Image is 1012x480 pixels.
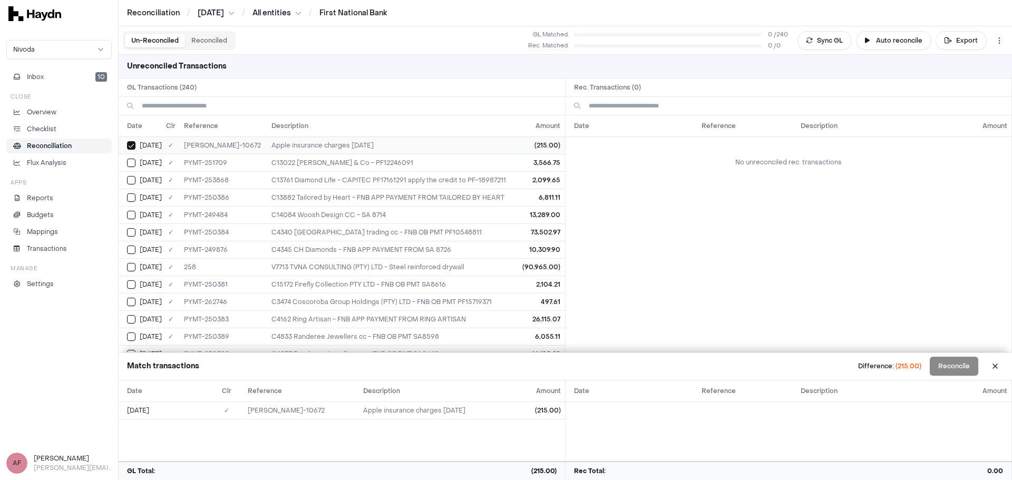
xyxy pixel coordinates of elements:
a: Transactions [6,241,112,256]
th: Amount [507,115,565,136]
td: PYMT-250384 [180,223,267,241]
th: Description [796,115,929,136]
button: Select GL transaction 7932761 [127,315,135,324]
nav: breadcrumb [127,8,387,18]
div: Rec. Matched [526,42,568,51]
span: Rec Total: [574,466,606,476]
button: Select GL transaction 7932760 [127,280,135,289]
td: 26,115.07 [507,310,565,328]
span: / [240,7,247,18]
td: ✓ [162,171,180,189]
th: Amount [929,380,1011,401]
th: Reference [180,115,267,136]
th: Clr [210,380,244,401]
p: Flux Analysis [27,158,66,168]
td: 10,309.90 [507,241,565,258]
td: ✓ [162,345,180,363]
button: Select GL transaction 7932764 [127,193,135,202]
p: Settings [27,279,54,289]
td: 13,289.00 [507,206,565,223]
span: Inbox [27,72,44,82]
td: ✓ [162,328,180,345]
a: Checklist [6,122,112,136]
td: C15172 Firefly Collection PTY LTD - FNB OB PMT SA8616 [267,276,639,293]
button: Select GL transaction 7932766 [127,332,135,341]
td: 3,566.75 [507,154,565,171]
td: ✓ [162,310,180,328]
button: Sync GL [797,31,852,50]
a: First National Bank [319,8,387,18]
a: Budgets [6,208,112,222]
th: Reference [244,380,358,401]
td: C4833 Randeree Jewellers cc - FNB OB PMT SA8640 [267,345,639,363]
th: Amount [508,380,565,401]
th: Date [566,380,698,401]
span: [DATE] [140,332,162,341]
span: 0.00 [987,466,1003,476]
h2: Rec. Transactions ( 0 ) [566,79,1012,96]
td: ✓ [210,401,244,419]
button: Inbox10 [6,70,112,84]
td: PYMT-250389 [180,328,267,345]
button: Select GL transaction 7932759 [127,246,135,254]
a: Reports [6,191,112,205]
td: (215.00) [507,136,565,154]
button: Auto reconcile [856,31,931,50]
th: Description [359,380,508,401]
button: Reconciled [185,34,233,47]
span: / [185,7,192,18]
span: [DATE] [198,8,224,18]
span: [DATE] [127,406,149,415]
button: Select GL transaction 108335929 [127,141,135,150]
td: 2,104.21 [507,276,565,293]
button: Select GL transaction 7932768 [127,159,135,167]
td: PYMT-250388 [180,345,267,363]
th: Reference [697,115,796,136]
a: Mappings [6,224,112,239]
p: Transactions [27,244,67,253]
td: Apple insurance charges 01/07/25 [359,401,508,419]
td: PYMT-249876 [180,241,267,258]
a: Flux Analysis [6,155,112,170]
td: ✓ [162,241,180,258]
h3: Unreconciled Transactions [119,55,235,78]
span: 0 / 240 [768,31,789,40]
td: ✓ [162,206,180,223]
td: C4833 Randeree Jewellers cc - FNB OB PMT SA8598 [267,328,639,345]
td: 497.61 [507,293,565,310]
td: 2,099.65 [507,171,565,189]
button: Select GL transaction 7932778 [127,176,135,184]
button: Un-Reconciled [125,34,185,47]
p: [PERSON_NAME][EMAIL_ADDRESS][DOMAIN_NAME] [34,463,112,473]
td: (90,965.00) [507,258,565,276]
td: C4340 Royal East India trading cc - FNB OB PMT PF10548811 [267,223,639,241]
td: C13761 Diamond Life - CAPITEC PF17161291 apply the credit to PF-18987211 [267,171,639,189]
td: No unreconciled rec. transactions [566,136,1012,188]
p: Budgets [27,210,54,220]
td: C3474 Coscoroba Group Holdings (PTY) LTD - FNB OB PMT PF15719371 [267,293,639,310]
button: Select GL transaction 7932746 [127,263,135,271]
span: (215.00) [896,362,921,370]
td: JE-SA-10672 [180,136,267,154]
span: / [307,7,314,18]
button: [DATE] [198,8,235,18]
h3: Match transactions [127,361,199,371]
span: [DATE] [140,315,162,324]
td: ✓ [162,223,180,241]
td: 258 [180,258,267,276]
td: ✓ [162,258,180,276]
td: PYMT-251709 [180,154,267,171]
a: Settings [6,277,112,291]
th: Description [267,115,639,136]
h3: Apps [11,179,26,187]
td: ✓ [162,293,180,310]
th: Amount [929,115,1011,136]
span: [DATE] [140,350,162,358]
span: [DATE] [140,193,162,202]
span: [DATE] [140,211,162,219]
th: Clr [162,115,180,136]
h3: [PERSON_NAME] [34,454,112,463]
button: Select GL transaction 7932889 [127,298,135,306]
p: Checklist [27,124,56,134]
